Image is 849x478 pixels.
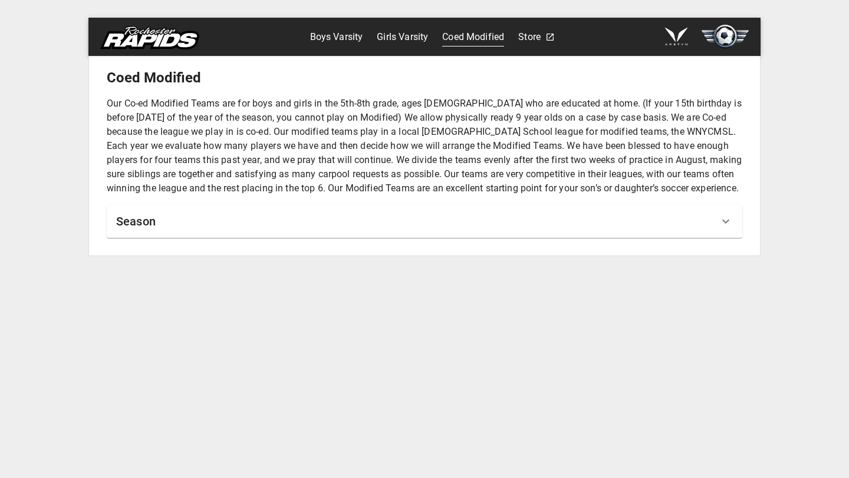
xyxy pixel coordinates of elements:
div: Season [107,205,742,238]
a: Store [518,28,541,47]
img: aretyn.png [665,28,687,45]
h5: Coed Modified [107,68,742,87]
img: soccer.svg [702,25,749,48]
img: rapids.svg [100,26,199,49]
h6: Season [116,212,156,231]
p: Our Co-ed Modified Teams are for boys and girls in the 5th-8th grade, ages [DEMOGRAPHIC_DATA] who... [107,97,742,195]
a: Coed Modified [442,28,504,47]
a: Girls Varsity [377,28,428,47]
a: Boys Varsity [310,28,363,47]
